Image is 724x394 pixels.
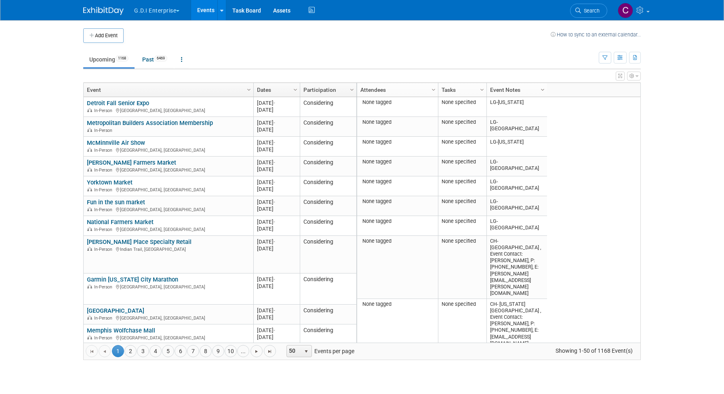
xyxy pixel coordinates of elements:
span: Go to the previous page [101,348,108,355]
img: In-Person Event [87,148,92,152]
div: [DATE] [257,119,296,126]
span: Column Settings [246,87,252,93]
a: [PERSON_NAME] Farmers Market [87,159,176,166]
span: - [274,219,275,225]
div: [GEOGRAPHIC_DATA], [GEOGRAPHIC_DATA] [87,146,250,153]
a: [PERSON_NAME] Place Specialty Retail [87,238,192,246]
a: ... [237,345,249,357]
td: Considering [300,216,356,236]
span: - [274,179,275,185]
a: Column Settings [245,83,254,95]
a: Go to the last page [264,345,276,357]
a: McMinnville Air Show [87,139,145,146]
div: [DATE] [257,238,296,245]
img: In-Person Event [87,207,92,211]
a: National Farmers Market [87,218,154,226]
span: Column Settings [539,87,546,93]
a: Tasks [442,83,481,97]
a: Column Settings [539,83,547,95]
a: Dates [257,83,295,97]
span: select [303,348,309,355]
div: [DATE] [257,276,296,283]
div: None specified [442,178,484,185]
td: Considering [300,137,356,157]
div: [DATE] [257,245,296,252]
td: LG-[GEOGRAPHIC_DATA] [486,216,547,236]
div: None tagged [360,119,435,125]
img: In-Person Event [87,284,92,288]
td: Considering [300,196,356,216]
a: 4 [149,345,162,357]
div: [DATE] [257,314,296,321]
a: Column Settings [478,83,487,95]
td: LG-[GEOGRAPHIC_DATA] [486,176,547,196]
div: [GEOGRAPHIC_DATA], [GEOGRAPHIC_DATA] [87,206,250,213]
span: - [274,159,275,165]
span: - [274,327,275,333]
a: Attendees [360,83,433,97]
a: 10 [225,345,237,357]
div: None tagged [360,178,435,185]
div: [DATE] [257,225,296,232]
a: Search [570,4,607,18]
a: Past6469 [136,52,173,67]
span: - [274,307,275,314]
div: [DATE] [257,106,296,113]
img: In-Person Event [87,128,92,132]
a: Go to the previous page [99,345,111,357]
td: Considering [300,273,356,305]
a: Fun in the sun market [87,199,145,206]
span: In-Person [94,148,115,153]
span: In-Person [94,167,115,173]
div: [DATE] [257,146,296,153]
a: Detroit Fall Senior Expo [87,100,149,107]
img: In-Person Event [87,247,92,251]
td: CH- [US_STATE][GEOGRAPHIC_DATA] , Event Contact: [PERSON_NAME], P: [PHONE_NUMBER], E: [EMAIL_ADDR... [486,299,547,349]
span: Go to the first page [88,348,95,355]
td: Considering [300,176,356,196]
a: [GEOGRAPHIC_DATA] [87,307,144,314]
a: Go to the next page [250,345,263,357]
span: - [274,276,275,282]
span: In-Person [94,187,115,193]
img: In-Person Event [87,316,92,320]
span: 1 [112,345,124,357]
div: [DATE] [257,166,296,173]
div: [GEOGRAPHIC_DATA], [GEOGRAPHIC_DATA] [87,226,250,233]
button: Add Event [83,28,124,43]
span: Search [581,8,600,14]
div: None specified [442,119,484,125]
span: Events per page [276,345,362,357]
td: LG-[US_STATE] [486,137,547,157]
div: [DATE] [257,179,296,186]
div: [GEOGRAPHIC_DATA], [GEOGRAPHIC_DATA] [87,334,250,341]
td: LG-[GEOGRAPHIC_DATA] [486,196,547,216]
span: 1168 [116,55,128,61]
span: In-Person [94,247,115,252]
td: LG-[US_STATE] [486,97,547,117]
span: Column Settings [430,87,437,93]
img: In-Person Event [87,108,92,112]
img: In-Person Event [87,335,92,339]
img: ExhibitDay [83,7,124,15]
a: 8 [200,345,212,357]
a: Yorktown Market [87,179,133,186]
div: [DATE] [257,218,296,225]
span: In-Person [94,227,115,232]
div: [DATE] [257,100,296,106]
span: 50 [287,345,301,357]
span: - [274,199,275,205]
img: In-Person Event [87,227,92,231]
span: - [274,100,275,106]
div: None tagged [360,301,435,307]
div: None specified [442,159,484,165]
a: Go to the first page [86,345,98,357]
span: In-Person [94,108,115,113]
td: CH- [GEOGRAPHIC_DATA] , Event Contact: [PERSON_NAME], P: [PHONE_NUMBER], E: [PERSON_NAME][EMAIL_A... [486,236,547,299]
span: In-Person [94,316,115,321]
a: Event [87,83,248,97]
a: Participation [303,83,351,97]
a: Metropolitan Builders Association Membership [87,119,213,127]
span: In-Person [94,207,115,212]
img: In-Person Event [87,187,92,191]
